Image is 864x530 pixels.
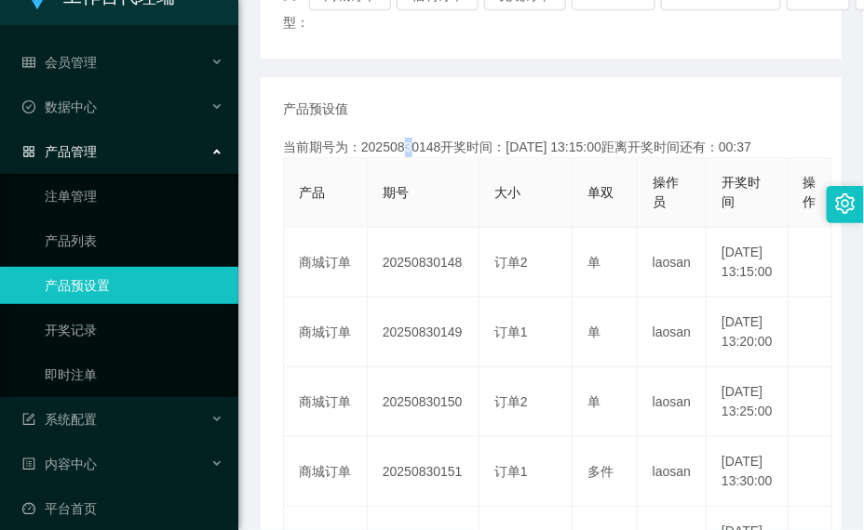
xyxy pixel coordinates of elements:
td: 商城订单 [284,228,368,298]
a: 开奖记录 [45,311,223,349]
span: 期号 [383,185,409,200]
span: 单 [587,325,601,339]
span: 会员管理 [22,55,97,70]
span: 大小 [494,185,520,200]
i: 图标: profile [22,457,35,470]
span: 产品管理 [22,144,97,159]
td: laosan [638,437,707,507]
i: 图标: table [22,56,35,69]
span: 产品预设值 [283,99,348,119]
td: 20250830151 [368,437,479,507]
td: 20250830150 [368,367,479,437]
td: 20250830149 [368,298,479,367]
a: 产品列表 [45,222,223,259]
i: 图标: form [22,413,35,426]
td: 商城订单 [284,298,368,367]
span: 单双 [587,185,614,200]
span: 产品 [299,185,325,200]
a: 图标: dashboard平台首页 [22,490,223,527]
span: 订单1 [494,325,528,339]
td: 20250830148 [368,228,479,298]
span: 单 [587,255,601,270]
a: 即时注单 [45,356,223,393]
span: 单 [587,394,601,409]
div: 当前期号为：20250830148开奖时间：[DATE] 13:15:00距离开奖时间还有：00:37 [283,138,819,157]
td: laosan [638,228,707,298]
span: 数据中心 [22,99,97,114]
a: 注单管理 [45,178,223,215]
td: [DATE] 13:25:00 [707,367,789,437]
span: 订单2 [494,255,528,270]
span: 操作 [803,175,817,209]
i: 图标: setting [835,193,856,214]
td: [DATE] 13:30:00 [707,437,789,507]
td: laosan [638,367,707,437]
span: 系统配置 [22,412,97,427]
span: 操作员 [653,175,679,209]
td: [DATE] 13:15:00 [707,228,789,298]
td: laosan [638,298,707,367]
td: 商城订单 [284,437,368,507]
span: 订单2 [494,394,528,409]
i: 图标: check-circle-o [22,100,35,113]
span: 内容中心 [22,457,97,471]
td: 商城订单 [284,367,368,437]
a: 产品预设置 [45,267,223,304]
i: 图标: appstore-o [22,145,35,158]
span: 多件 [587,464,614,479]
span: 订单1 [494,464,528,479]
td: [DATE] 13:20:00 [707,298,789,367]
span: 开奖时间 [722,175,761,209]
